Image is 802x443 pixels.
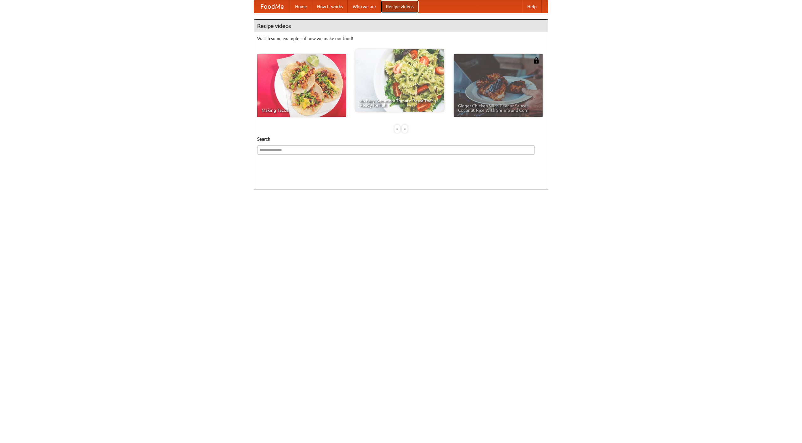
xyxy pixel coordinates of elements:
a: Recipe videos [381,0,419,13]
h5: Search [257,136,545,142]
div: « [394,125,400,133]
a: Help [522,0,542,13]
div: » [402,125,408,133]
span: Making Tacos [262,108,342,112]
a: FoodMe [254,0,290,13]
a: Making Tacos [257,54,346,117]
a: Home [290,0,312,13]
p: Watch some examples of how we make our food! [257,35,545,42]
a: Who we are [348,0,381,13]
a: How it works [312,0,348,13]
img: 483408.png [533,57,539,64]
a: An Easy, Summery Tomato Pasta That's Ready for Fall [355,49,444,112]
span: An Easy, Summery Tomato Pasta That's Ready for Fall [360,99,440,107]
h4: Recipe videos [254,20,548,32]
